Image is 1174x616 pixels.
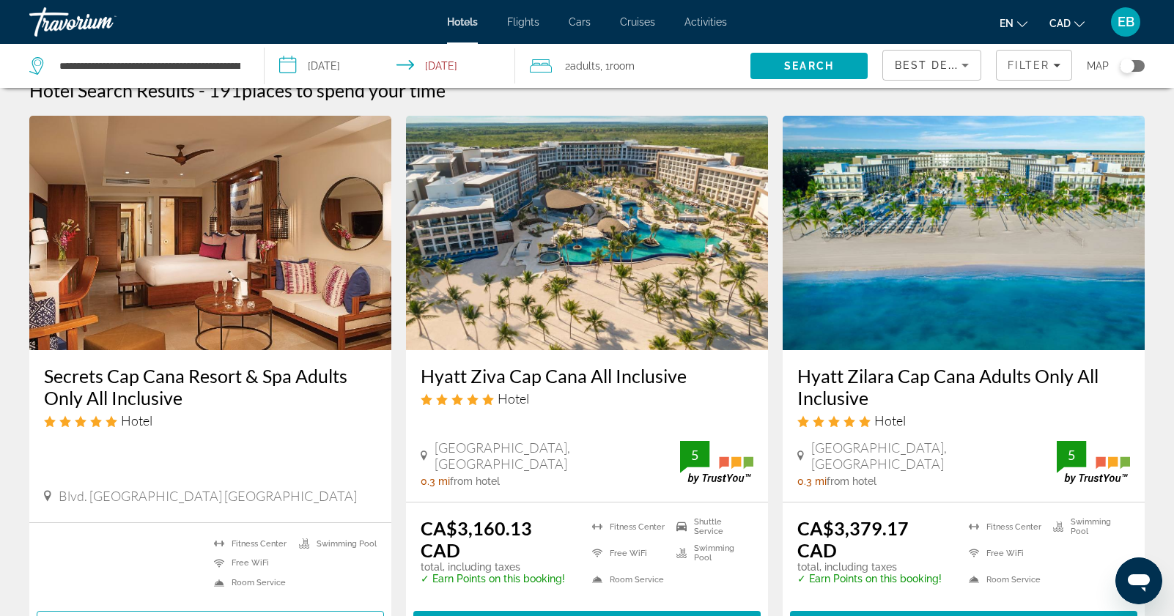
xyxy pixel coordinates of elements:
li: Fitness Center [961,517,1046,536]
img: TrustYou guest rating badge [680,441,753,484]
span: Blvd. [GEOGRAPHIC_DATA] [GEOGRAPHIC_DATA] [59,488,357,504]
li: Swimming Pool [669,543,753,563]
input: Search hotel destination [58,55,242,77]
li: Swimming Pool [1046,517,1130,536]
li: Swimming Pool [292,538,377,550]
li: Fitness Center [585,517,669,536]
ins: CA$3,160.13 CAD [421,517,532,561]
a: Flights [507,16,539,28]
div: 5 star Hotel [44,412,377,428]
span: places to spend your time [242,79,446,101]
button: Select check in and out date [265,44,514,88]
span: CAD [1049,18,1071,29]
span: from hotel [450,475,500,487]
a: Activities [684,16,727,28]
button: Change language [1000,12,1027,34]
p: ✓ Earn Points on this booking! [797,573,950,585]
button: Search [750,53,868,79]
button: Travelers: 2 adults, 0 children [515,44,750,88]
a: Cruises [620,16,655,28]
ins: CA$3,379.17 CAD [797,517,909,561]
span: 2 [565,56,600,76]
iframe: Button to launch messaging window [1115,557,1162,604]
div: 5 star Hotel [797,412,1130,428]
img: Hyatt Zilara Cap Cana Adults Only All Inclusive [783,116,1145,350]
p: total, including taxes [421,561,574,573]
span: Best Deals [895,59,971,71]
button: Change currency [1049,12,1085,34]
span: Hotel [498,390,529,407]
h1: Hotel Search Results [29,79,195,101]
h2: 191 [209,79,446,101]
span: Map [1087,56,1109,76]
span: Filter [1008,59,1049,71]
span: [GEOGRAPHIC_DATA], [GEOGRAPHIC_DATA] [811,439,1057,472]
li: Free WiFi [207,557,292,570]
li: Fitness Center [207,538,292,550]
button: Filters [996,50,1072,81]
a: Travorium [29,3,176,41]
span: Adults [570,60,600,72]
img: TrustYou guest rating badge [1057,441,1130,484]
div: 5 [680,446,709,464]
span: Room [610,60,635,72]
a: Secrets Cap Cana Resort & Spa Adults Only All Inclusive [44,365,377,409]
span: 0.3 mi [797,475,827,487]
li: Room Service [585,570,669,589]
span: - [199,79,205,101]
p: ✓ Earn Points on this booking! [421,573,574,585]
li: Shuttle Service [669,517,753,536]
li: Free WiFi [961,543,1046,563]
a: Hyatt Ziva Cap Cana All Inclusive [421,365,753,387]
button: Toggle map [1109,59,1145,73]
span: , 1 [600,56,635,76]
img: Secrets Cap Cana Resort & Spa Adults Only All Inclusive [29,116,391,350]
li: Free WiFi [585,543,669,563]
span: EB [1118,15,1134,29]
img: Hyatt Ziva Cap Cana All Inclusive [406,116,768,350]
a: Cars [569,16,591,28]
button: User Menu [1107,7,1145,37]
span: from hotel [827,475,876,487]
a: Hotels [447,16,478,28]
p: total, including taxes [797,561,950,573]
span: Hotel [121,412,152,428]
span: [GEOGRAPHIC_DATA], [GEOGRAPHIC_DATA] [435,439,680,472]
span: en [1000,18,1014,29]
li: Room Service [961,570,1046,589]
span: Hotel [874,412,906,428]
span: 0.3 mi [421,475,450,487]
li: Room Service [207,576,292,589]
span: Search [784,60,834,72]
mat-select: Sort by [895,56,969,74]
div: 5 star Hotel [421,390,753,407]
div: 5 [1057,446,1086,464]
a: Hyatt Zilara Cap Cana Adults Only All Inclusive [797,365,1130,409]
